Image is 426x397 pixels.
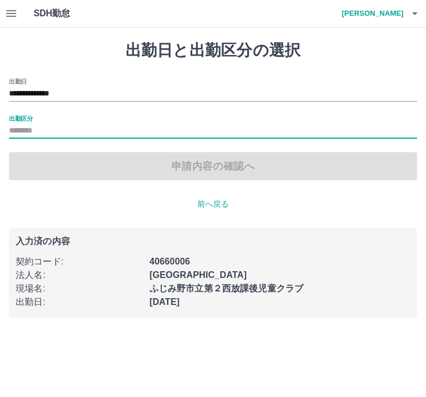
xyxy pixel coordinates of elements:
[16,255,143,268] p: 契約コード :
[9,77,27,85] label: 出勤日
[16,295,143,309] p: 出勤日 :
[150,297,180,307] b: [DATE]
[16,282,143,295] p: 現場名 :
[16,268,143,282] p: 法人名 :
[9,198,417,210] p: 前へ戻る
[150,257,190,266] b: 40660006
[16,237,410,246] p: 入力済の内容
[9,114,33,122] label: 出勤区分
[9,41,417,60] h1: 出勤日と出勤区分の選択
[150,270,247,280] b: [GEOGRAPHIC_DATA]
[150,284,304,293] b: ふじみ野市立第２西放課後児童クラブ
